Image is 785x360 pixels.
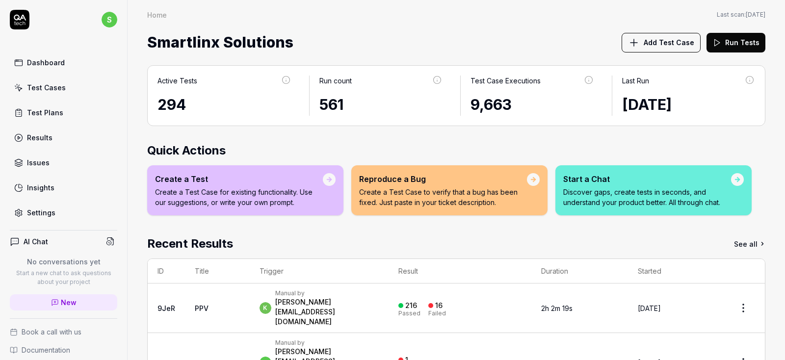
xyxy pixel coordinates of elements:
[531,259,628,283] th: Duration
[275,339,379,347] div: Manual by
[563,187,731,207] p: Discover gaps, create tests in seconds, and understand your product better. All through chat.
[147,10,167,20] div: Home
[435,301,443,310] div: 16
[638,304,661,312] time: [DATE]
[644,37,694,48] span: Add Test Case
[10,78,117,97] a: Test Cases
[706,33,765,52] button: Run Tests
[27,182,54,193] div: Insights
[319,94,443,116] div: 561
[275,289,379,297] div: Manual by
[147,235,233,253] h2: Recent Results
[155,187,323,207] p: Create a Test Case for existing functionality. Use our suggestions, or write your own prompt.
[147,142,765,159] h2: Quick Actions
[157,304,175,312] a: 9JeR
[541,304,573,312] time: 2h 2m 19s
[27,107,63,118] div: Test Plans
[359,173,527,185] div: Reproduce a Bug
[27,132,52,143] div: Results
[61,297,77,308] span: New
[155,173,323,185] div: Create a Test
[405,301,417,310] div: 216
[734,235,765,253] a: See all
[27,157,50,168] div: Issues
[389,259,531,283] th: Result
[102,10,117,29] button: s
[102,12,117,27] span: s
[22,345,70,355] span: Documentation
[717,10,765,19] button: Last scan:[DATE]
[359,187,527,207] p: Create a Test Case to verify that a bug has been fixed. Just paste in your ticket description.
[27,57,65,68] div: Dashboard
[428,310,446,316] div: Failed
[10,269,117,286] p: Start a new chat to ask questions about your project
[717,10,765,19] span: Last scan:
[10,203,117,222] a: Settings
[275,297,379,327] div: [PERSON_NAME][EMAIL_ADDRESS][DOMAIN_NAME]
[22,327,81,337] span: Book a call with us
[319,76,352,86] div: Run count
[10,128,117,147] a: Results
[147,29,293,55] span: Smartlinx Solutions
[10,153,117,172] a: Issues
[27,82,66,93] div: Test Cases
[10,103,117,122] a: Test Plans
[628,259,722,283] th: Started
[10,257,117,267] p: No conversations yet
[27,207,55,218] div: Settings
[471,94,594,116] div: 9,663
[148,259,185,283] th: ID
[622,76,649,86] div: Last Run
[471,76,541,86] div: Test Case Executions
[250,259,389,283] th: Trigger
[157,76,197,86] div: Active Tests
[10,345,117,355] a: Documentation
[10,178,117,197] a: Insights
[260,302,271,314] span: k
[746,11,765,18] time: [DATE]
[185,259,250,283] th: Title
[398,310,420,316] div: Passed
[563,173,731,185] div: Start a Chat
[157,94,291,116] div: 294
[622,33,701,52] button: Add Test Case
[622,96,672,113] time: [DATE]
[195,304,209,312] a: PPV
[10,294,117,310] a: New
[24,236,48,247] h4: AI Chat
[10,327,117,337] a: Book a call with us
[10,53,117,72] a: Dashboard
